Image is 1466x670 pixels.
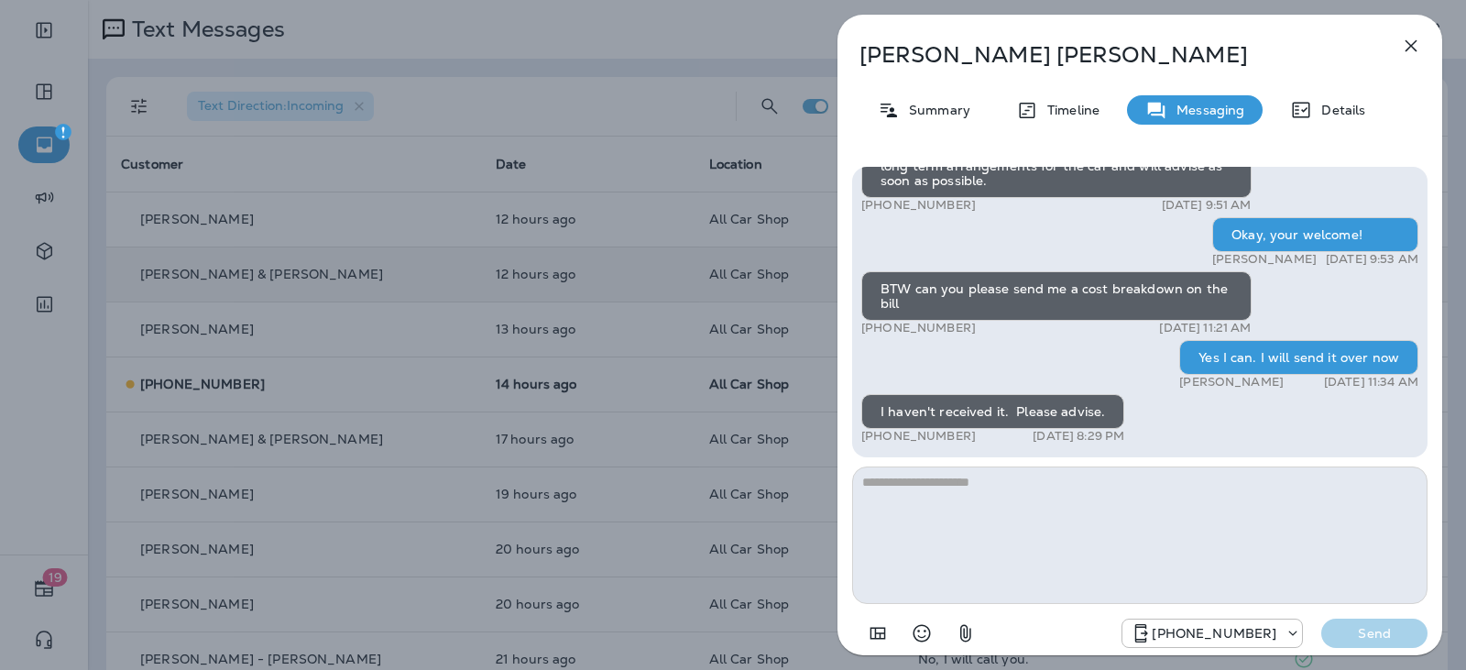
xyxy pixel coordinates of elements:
button: Select an emoji [903,615,940,652]
p: [DATE] 11:21 AM [1159,321,1251,335]
p: Details [1312,103,1365,117]
p: [PHONE_NUMBER] [861,429,976,444]
p: [DATE] 9:53 AM [1326,252,1418,267]
div: BTW can you please send me a cost breakdown on the bill [861,271,1252,321]
p: Summary [900,103,970,117]
p: [PHONE_NUMBER] [1152,626,1276,641]
p: [PERSON_NAME] [1179,375,1284,390]
p: [DATE] 8:29 PM [1033,429,1124,444]
div: Yes I can. I will send it over now [1179,340,1418,375]
p: [PHONE_NUMBER] [861,321,976,335]
p: [PHONE_NUMBER] [861,198,976,213]
button: Add in a premade template [859,615,896,652]
p: [PERSON_NAME] [PERSON_NAME] [859,42,1360,68]
p: [DATE] 9:51 AM [1162,198,1252,213]
p: [DATE] 11:34 AM [1324,375,1418,390]
div: Okay, your welcome! [1212,217,1418,252]
p: Timeline [1038,103,1099,117]
div: I haven't received it. Please advise. [861,394,1124,429]
div: +1 (689) 265-4479 [1122,622,1302,644]
p: [PERSON_NAME] [1212,252,1317,267]
p: Messaging [1167,103,1244,117]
